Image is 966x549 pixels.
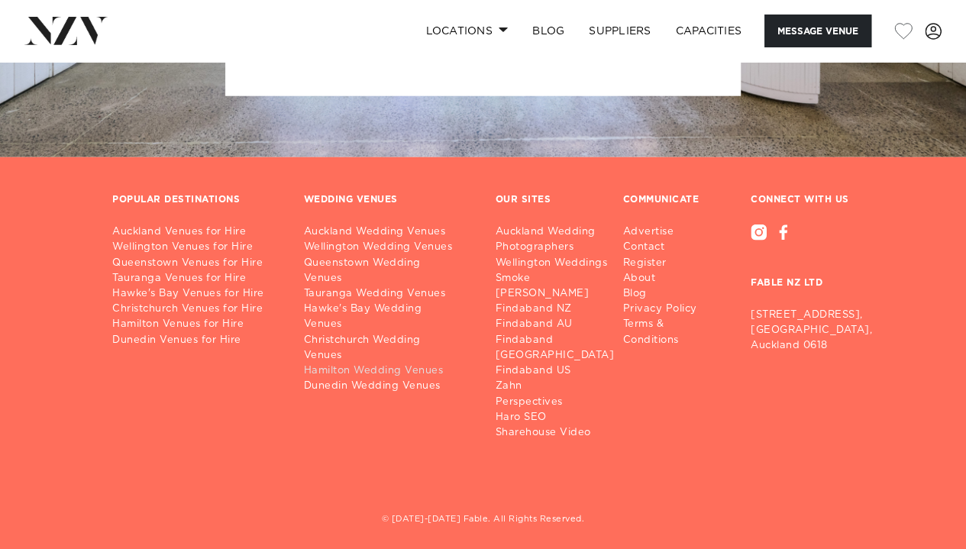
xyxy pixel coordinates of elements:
[496,286,627,302] a: [PERSON_NAME]
[664,15,754,47] a: Capacities
[496,425,627,441] a: Sharehouse Video
[304,302,471,332] a: Hawke's Bay Wedding Venues
[623,240,726,255] a: Contact
[112,333,279,348] a: Dunedin Venues for Hire
[623,224,726,240] a: Advertise
[112,317,279,332] a: Hamilton Venues for Hire
[304,363,471,379] a: Hamilton Wedding Venues
[413,15,520,47] a: Locations
[496,224,627,255] a: Auckland Wedding Photographers
[304,224,471,240] a: Auckland Wedding Venues
[623,194,699,206] h3: COMMUNICATE
[112,194,240,206] h3: POPULAR DESTINATIONS
[496,395,627,410] a: Perspectives
[623,271,726,286] a: About
[577,15,663,47] a: SUPPLIERS
[496,317,627,332] a: Findaband AU
[304,194,398,206] h3: WEDDING VENUES
[112,256,279,271] a: Queenstown Venues for Hire
[623,317,726,347] a: Terms & Conditions
[496,271,627,286] a: Smoke
[304,240,471,255] a: Wellington Wedding Venues
[24,17,108,44] img: nzv-logo.png
[496,194,551,206] h3: OUR SITES
[623,256,726,271] a: Register
[112,271,279,286] a: Tauranga Venues for Hire
[751,308,854,354] p: [STREET_ADDRESS], [GEOGRAPHIC_DATA], Auckland 0618
[304,333,471,363] a: Christchurch Wedding Venues
[496,302,627,317] a: Findaband NZ
[751,194,854,206] h3: CONNECT WITH US
[496,379,627,394] a: Zahn
[112,514,854,527] h5: © [DATE]-[DATE] Fable. All Rights Reserved.
[520,15,577,47] a: BLOG
[496,333,627,363] a: Findaband [GEOGRAPHIC_DATA]
[496,410,627,425] a: Haro SEO
[112,302,279,317] a: Christchurch Venues for Hire
[496,256,627,271] a: Wellington Weddings
[304,379,471,394] a: Dunedin Wedding Venues
[112,286,279,302] a: Hawke's Bay Venues for Hire
[764,15,871,47] button: Message Venue
[496,363,627,379] a: Findaband US
[304,286,471,302] a: Tauranga Wedding Venues
[304,256,471,286] a: Queenstown Wedding Venues
[112,224,279,240] a: Auckland Venues for Hire
[112,240,279,255] a: Wellington Venues for Hire
[623,286,726,302] a: Blog
[623,302,726,317] a: Privacy Policy
[751,241,854,302] h3: FABLE NZ LTD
